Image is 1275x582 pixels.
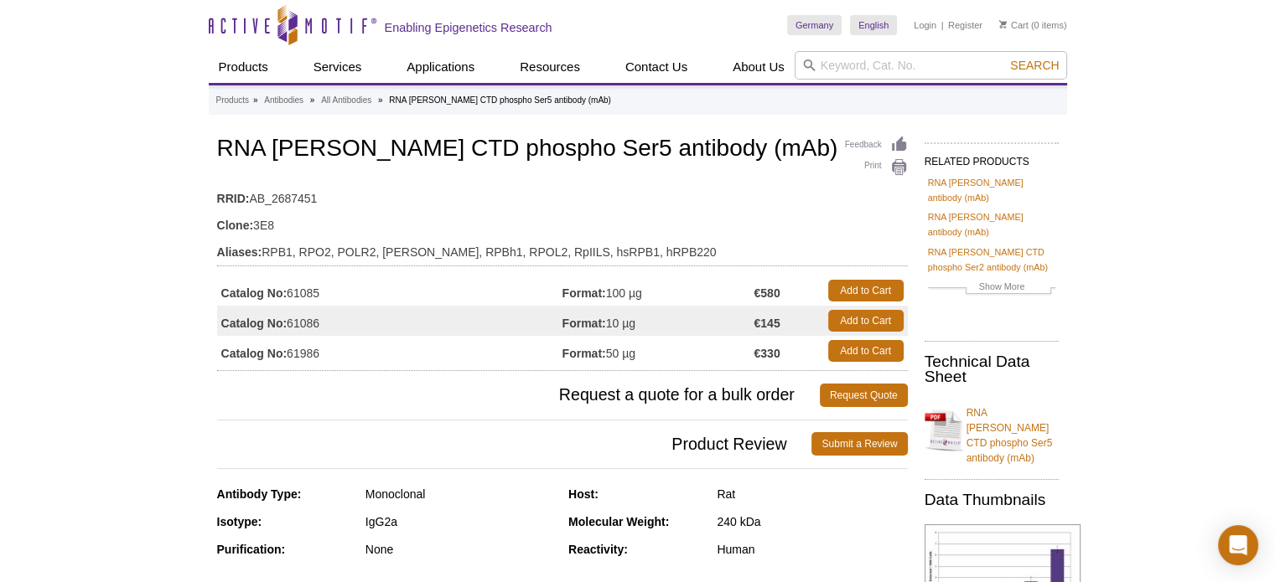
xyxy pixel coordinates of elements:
[221,346,288,361] strong: Catalog No:
[217,543,286,556] strong: Purification:
[217,245,262,260] strong: Aliases:
[217,234,908,261] td: RPB1, RPO2, POLR2, [PERSON_NAME], RPBh1, RPOL2, RpIILS, hsRPB1, hRPB220
[811,432,907,456] a: Submit a Review
[568,515,669,528] strong: Molecular Weight:
[221,316,288,331] strong: Catalog No:
[999,15,1067,35] li: (0 items)
[928,209,1055,239] a: RNA [PERSON_NAME] antibody (mAb)
[928,175,1055,205] a: RNA [PERSON_NAME] antibody (mAb)
[253,95,258,105] li: »
[562,276,754,306] td: 100 µg
[510,51,590,83] a: Resources
[828,310,904,332] a: Add to Cart
[1010,59,1059,72] span: Search
[1218,525,1258,565] div: Open Intercom Messenger
[562,336,754,366] td: 50 µg
[217,181,908,208] td: AB_2687451
[754,286,780,301] strong: €580
[562,306,754,336] td: 10 µg
[217,276,562,306] td: 61085
[568,487,599,501] strong: Host:
[845,136,908,154] a: Feedback
[754,346,780,361] strong: €330
[562,316,606,331] strong: Format:
[850,15,897,35] a: English
[562,286,606,301] strong: Format:
[928,279,1055,298] a: Show More
[217,515,262,528] strong: Isotype:
[389,95,611,105] li: RNA [PERSON_NAME] CTD phospho Ser5 antibody (mAb)
[378,95,383,105] li: »
[216,93,249,108] a: Products
[717,487,907,502] div: Rat
[999,19,1029,31] a: Cart
[914,19,936,31] a: Login
[820,384,908,407] a: Request Quote
[217,208,908,234] td: 3E8
[365,542,556,557] div: None
[217,218,254,233] strong: Clone:
[999,20,1007,28] img: Your Cart
[310,95,315,105] li: »
[928,245,1055,275] a: RNA [PERSON_NAME] CTD phospho Ser2 antibody (mAb)
[396,51,485,83] a: Applications
[568,543,628,556] strong: Reactivity:
[209,51,278,83] a: Products
[562,346,606,361] strong: Format:
[217,432,812,456] span: Product Review
[795,51,1067,80] input: Keyword, Cat. No.
[828,280,904,301] a: Add to Cart
[787,15,842,35] a: Germany
[264,93,303,108] a: Antibodies
[1005,58,1064,73] button: Search
[321,93,371,108] a: All Antibodies
[303,51,372,83] a: Services
[717,542,907,557] div: Human
[217,136,908,164] h1: RNA [PERSON_NAME] CTD phospho Ser5 antibody (mAb)
[754,316,780,331] strong: €145
[221,286,288,301] strong: Catalog No:
[925,142,1059,173] h2: RELATED PRODUCTS
[217,487,302,501] strong: Antibody Type:
[217,306,562,336] td: 61086
[925,492,1059,507] h2: Data Thumbnails
[828,340,904,362] a: Add to Cart
[925,395,1059,466] a: RNA [PERSON_NAME] CTD phospho Ser5 antibody (mAb)
[948,19,982,31] a: Register
[217,384,820,407] span: Request a quote for a bulk order
[365,514,556,529] div: IgG2a
[217,336,562,366] td: 61986
[365,487,556,502] div: Monoclonal
[925,354,1059,384] h2: Technical Data Sheet
[615,51,697,83] a: Contact Us
[941,15,944,35] li: |
[845,158,908,177] a: Print
[723,51,795,83] a: About Us
[217,191,250,206] strong: RRID:
[717,514,907,529] div: 240 kDa
[385,20,552,35] h2: Enabling Epigenetics Research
